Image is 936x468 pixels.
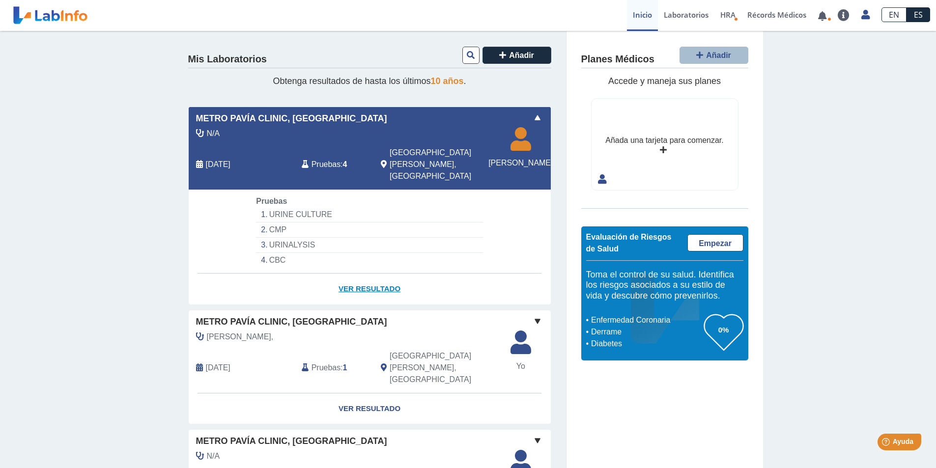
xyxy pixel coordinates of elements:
[256,222,482,238] li: CMP
[589,338,704,350] li: Diabetes
[605,135,723,146] div: Añada una tarjeta para comenzar.
[294,147,373,182] div: :
[206,362,230,374] span: 2025-08-11
[586,270,743,302] h5: Toma el control de su salud. Identifica los riesgos asociados a su estilo de vida y descubre cómo...
[207,128,220,139] span: N/A
[482,47,551,64] button: Añadir
[294,350,373,385] div: :
[390,350,498,385] span: San Juan, PR
[704,324,743,336] h3: 0%
[907,7,930,22] a: ES
[256,197,287,205] span: Pruebas
[589,314,704,326] li: Enfermedad Coronaria
[680,47,748,64] button: Añadir
[256,253,482,268] li: CBC
[581,54,654,65] h4: Planes Médicos
[589,326,704,338] li: Derrame
[608,76,721,86] span: Accede y maneja sus planes
[488,157,553,169] span: [PERSON_NAME]
[188,54,267,65] h4: Mis Laboratorios
[196,112,387,125] span: Metro Pavía Clinic, [GEOGRAPHIC_DATA]
[431,76,464,86] span: 10 años
[256,207,482,222] li: URINE CULTURE
[509,51,534,59] span: Añadir
[256,238,482,253] li: URINALYSIS
[586,233,672,253] span: Evaluación de Riesgos de Salud
[390,147,498,182] span: San Juan, PR
[312,159,340,170] span: Pruebas
[699,239,732,248] span: Empezar
[706,51,731,59] span: Añadir
[720,10,736,20] span: HRA
[849,430,925,457] iframe: Help widget launcher
[505,360,537,372] span: Yo
[687,234,743,251] a: Empezar
[881,7,907,22] a: EN
[206,159,230,170] span: 2025-08-26
[189,393,551,424] a: Ver Resultado
[343,160,347,168] b: 4
[196,315,387,329] span: Metro Pavía Clinic, [GEOGRAPHIC_DATA]
[273,76,466,86] span: Obtenga resultados de hasta los últimos .
[196,435,387,448] span: Metro Pavía Clinic, [GEOGRAPHIC_DATA]
[189,274,551,304] a: Ver Resultado
[207,450,220,462] span: N/A
[207,331,274,343] span: Sanchez Lopez,
[343,363,347,372] b: 1
[312,362,340,374] span: Pruebas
